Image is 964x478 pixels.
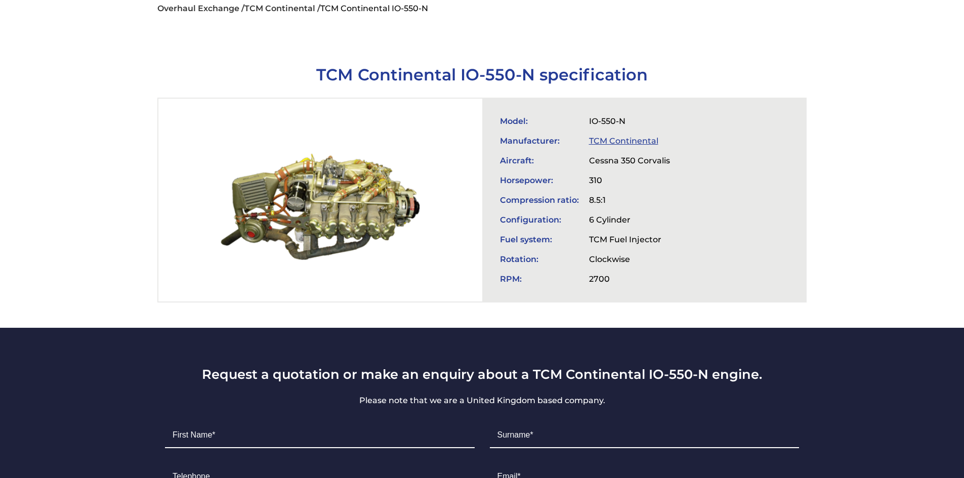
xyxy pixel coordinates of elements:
p: Please note that we are a United Kingdom based company. [157,395,807,407]
td: RPM: [495,269,584,289]
input: Surname* [490,423,799,448]
td: TCM Fuel Injector [584,230,675,249]
td: Horsepower: [495,170,584,190]
a: TCM Continental [589,136,658,146]
li: TCM Continental IO-550-N [320,4,428,13]
a: TCM Continental / [244,4,320,13]
td: Fuel system: [495,230,584,249]
td: Rotation: [495,249,584,269]
td: 6 Cylinder [584,210,675,230]
input: First Name* [165,423,474,448]
td: Manufacturer: [495,131,584,151]
a: Overhaul Exchange / [157,4,244,13]
td: 8.5:1 [584,190,675,210]
h1: TCM Continental IO-550-N specification [157,65,807,84]
td: 310 [584,170,675,190]
td: Cessna 350 Corvalis [584,151,675,170]
td: Aircraft: [495,151,584,170]
td: Compression ratio: [495,190,584,210]
td: IO-550-N [584,111,675,131]
td: Configuration: [495,210,584,230]
td: Model: [495,111,584,131]
h3: Request a quotation or make an enquiry about a TCM Continental IO-550-N engine. [157,366,807,382]
td: Clockwise [584,249,675,269]
td: 2700 [584,269,675,289]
